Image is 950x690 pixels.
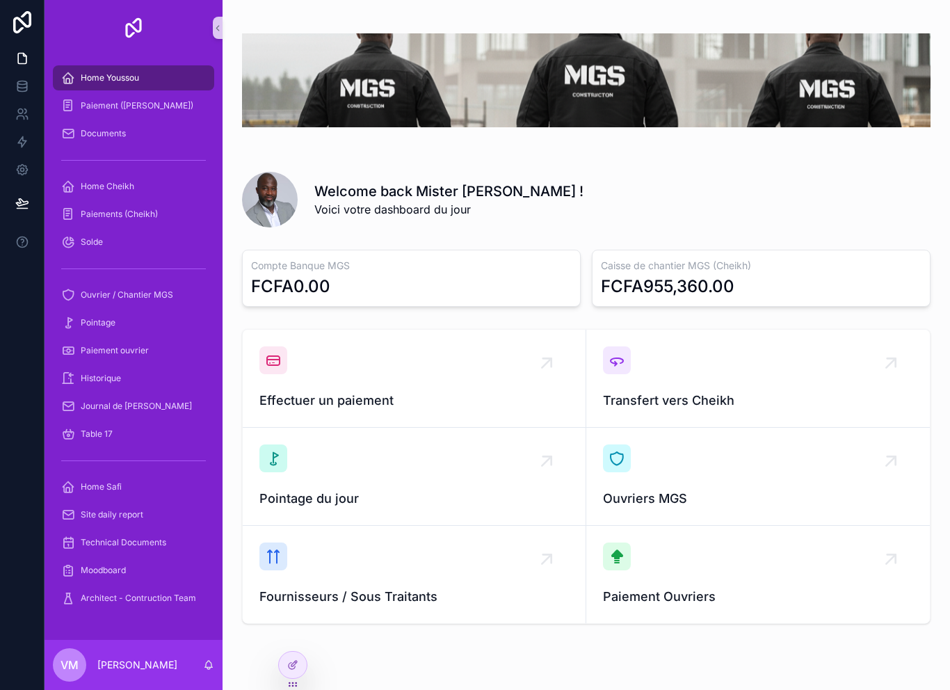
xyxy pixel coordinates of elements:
[586,526,930,623] a: Paiement Ouvriers
[259,587,569,607] span: Fournisseurs / Sous Traitants
[586,330,930,428] a: Transfert vers Cheikh
[53,93,214,118] a: Paiement ([PERSON_NAME])
[53,282,214,307] a: Ouvrier / Chantier MGS
[53,422,214,447] a: Table 17
[603,587,913,607] span: Paiement Ouvriers
[45,56,223,629] div: scrollable content
[53,202,214,227] a: Paiements (Cheikh)
[314,182,583,201] h1: Welcome back Mister [PERSON_NAME] !
[81,181,134,192] span: Home Cheikh
[53,338,214,363] a: Paiement ouvrier
[81,481,122,492] span: Home Safi
[61,657,79,673] span: VM
[251,275,330,298] div: FCFA0.00
[53,230,214,255] a: Solde
[603,489,913,508] span: Ouvriers MGS
[81,317,115,328] span: Pointage
[81,128,126,139] span: Documents
[97,658,177,672] p: [PERSON_NAME]
[81,236,103,248] span: Solde
[53,174,214,199] a: Home Cheikh
[81,537,166,548] span: Technical Documents
[122,17,145,39] img: App logo
[586,428,930,526] a: Ouvriers MGS
[53,121,214,146] a: Documents
[53,502,214,527] a: Site daily report
[251,259,572,273] h3: Compte Banque MGS
[53,558,214,583] a: Moodboard
[603,391,913,410] span: Transfert vers Cheikh
[53,586,214,611] a: Architect - Contruction Team
[81,345,149,356] span: Paiement ouvrier
[81,373,121,384] span: Historique
[81,100,193,111] span: Paiement ([PERSON_NAME])
[81,565,126,576] span: Moodboard
[259,489,569,508] span: Pointage du jour
[53,366,214,391] a: Historique
[314,201,583,218] span: Voici votre dashboard du jour
[243,526,586,623] a: Fournisseurs / Sous Traitants
[81,509,143,520] span: Site daily report
[53,530,214,555] a: Technical Documents
[81,209,158,220] span: Paiements (Cheikh)
[81,401,192,412] span: Journal de [PERSON_NAME]
[81,593,196,604] span: Architect - Contruction Team
[53,310,214,335] a: Pointage
[53,474,214,499] a: Home Safi
[243,330,586,428] a: Effectuer un paiement
[81,72,139,83] span: Home Youssou
[81,428,113,440] span: Table 17
[53,394,214,419] a: Journal de [PERSON_NAME]
[243,428,586,526] a: Pointage du jour
[601,259,921,273] h3: Caisse de chantier MGS (Cheikh)
[53,65,214,90] a: Home Youssou
[259,391,569,410] span: Effectuer un paiement
[81,289,173,300] span: Ouvrier / Chantier MGS
[601,275,734,298] div: FCFA955,360.00
[242,33,931,127] img: 35159-Gemini_Generated_Image_pn16awpn16awpn16.png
